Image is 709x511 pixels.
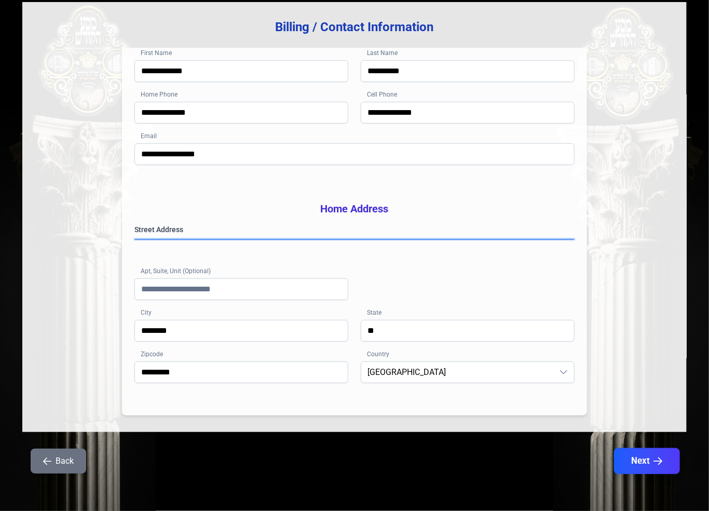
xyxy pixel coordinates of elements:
[553,362,574,383] div: dropdown trigger
[31,449,86,474] button: Back
[614,448,680,474] button: Next
[134,201,575,216] h3: Home Address
[39,19,670,35] h3: Billing / Contact Information
[361,362,553,383] span: United States
[134,224,575,235] label: Street Address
